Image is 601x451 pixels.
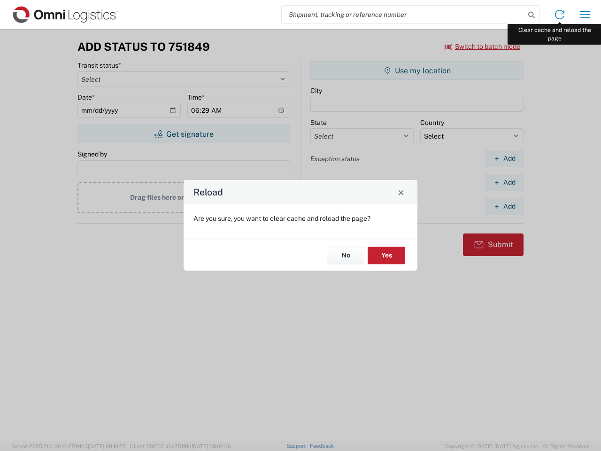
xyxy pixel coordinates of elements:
p: Are you sure, you want to clear cache and reload the page? [193,214,408,223]
button: Close [394,186,408,199]
h4: Reload [193,186,223,199]
button: No [327,247,364,264]
input: Shipment, tracking or reference number [282,6,525,23]
button: Yes [368,247,405,264]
